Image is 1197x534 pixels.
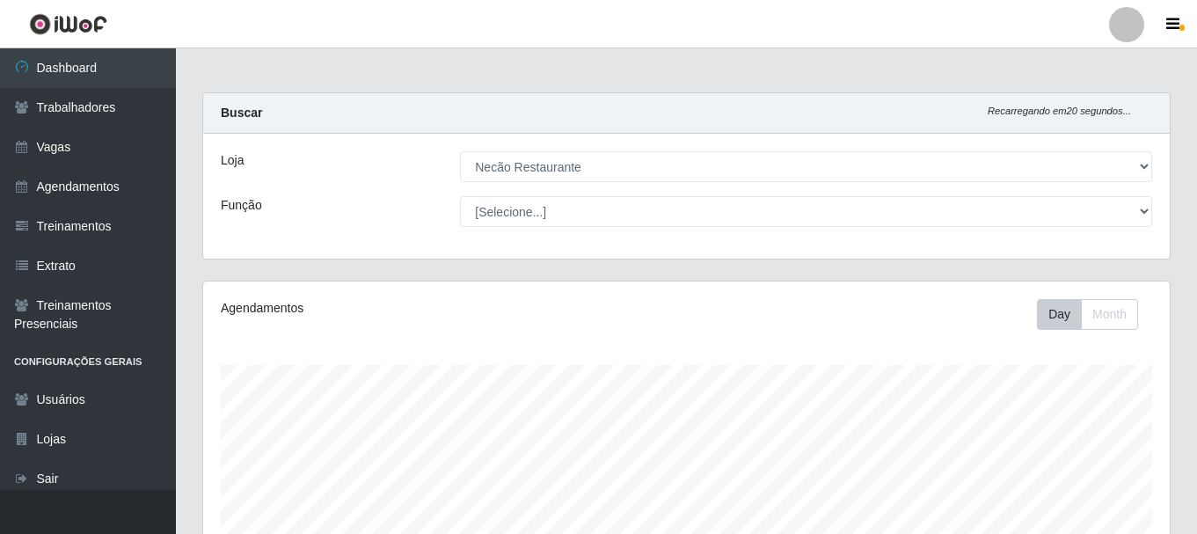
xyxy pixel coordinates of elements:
[1037,299,1138,330] div: First group
[29,13,107,35] img: CoreUI Logo
[221,299,594,318] div: Agendamentos
[1037,299,1082,330] button: Day
[221,196,262,215] label: Função
[221,151,244,170] label: Loja
[221,106,262,120] strong: Buscar
[1037,299,1152,330] div: Toolbar with button groups
[1081,299,1138,330] button: Month
[988,106,1131,116] i: Recarregando em 20 segundos...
